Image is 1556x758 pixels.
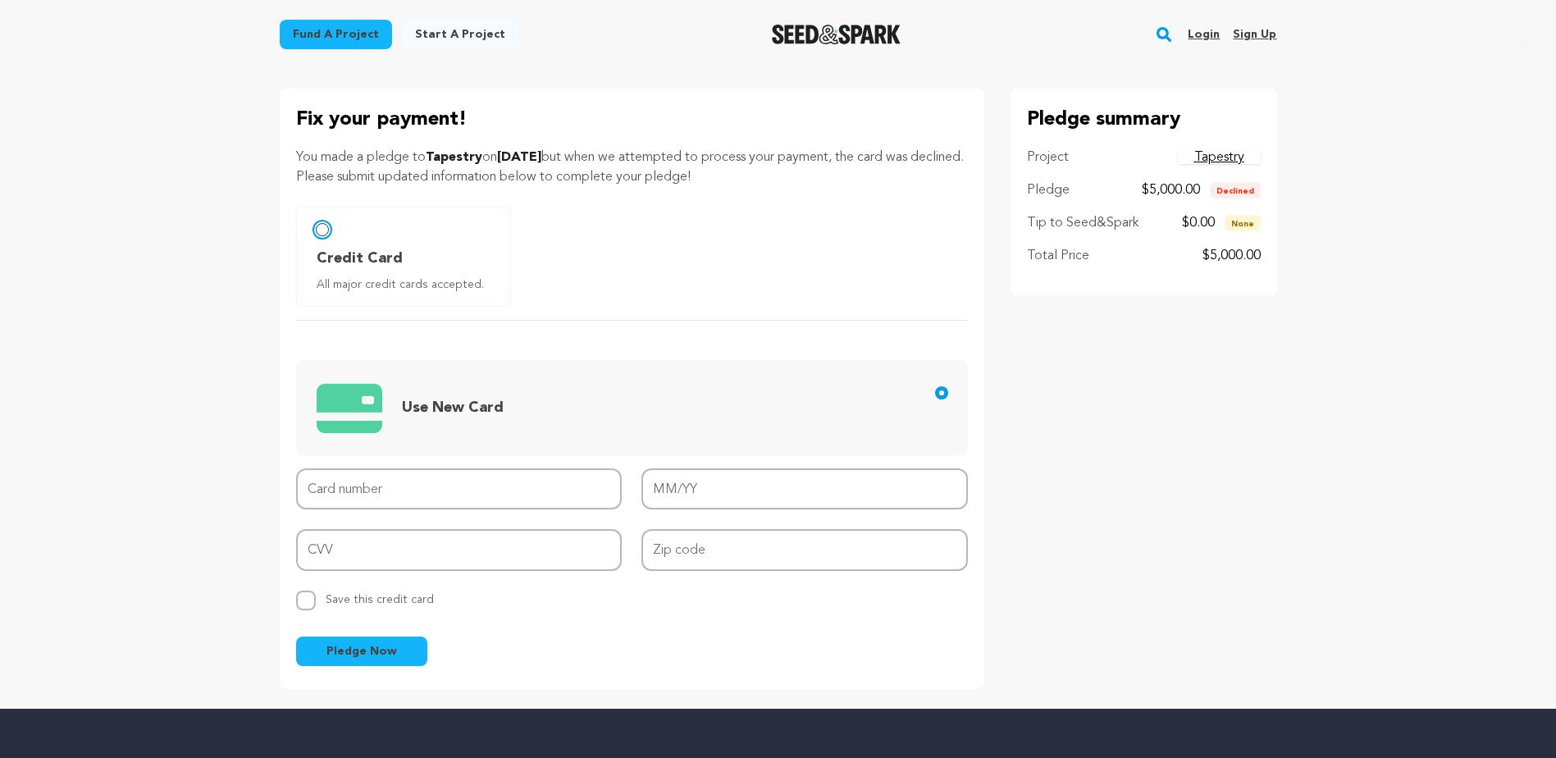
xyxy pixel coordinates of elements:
[1027,246,1089,266] p: Total Price
[1027,180,1070,200] p: Pledge
[426,151,482,164] span: Tapestry
[641,529,968,571] input: Zip code
[326,587,434,605] span: Save this credit card
[296,468,623,510] input: Card number
[280,20,392,49] a: Fund a project
[772,25,901,44] a: Seed&Spark Homepage
[1027,148,1069,167] p: Project
[296,529,623,571] input: CVV
[1188,21,1220,48] a: Login
[402,20,518,49] a: Start a project
[317,247,403,270] span: Credit Card
[296,105,968,135] p: Fix your payment!
[317,276,497,293] span: All major credit cards accepted.
[641,468,968,510] input: MM/YY
[317,374,382,441] img: credit card icons
[296,637,427,666] button: Pledge Now
[1225,215,1261,231] span: None
[772,25,901,44] img: Seed&Spark Logo Dark Mode
[326,643,397,660] span: Pledge Now
[1233,21,1276,48] a: Sign up
[296,148,968,187] p: You made a pledge to on but when we attempted to process your payment, the card was declined. Ple...
[1202,246,1261,266] p: $5,000.00
[1027,213,1138,233] p: Tip to Seed&Spark
[497,151,541,164] span: [DATE]
[402,400,504,415] span: Use New Card
[1178,151,1261,164] a: Tapestry
[1142,184,1200,197] span: $5,000.00
[1027,105,1261,135] p: Pledge summary
[1210,182,1261,199] span: Declined
[1182,217,1215,230] span: $0.00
